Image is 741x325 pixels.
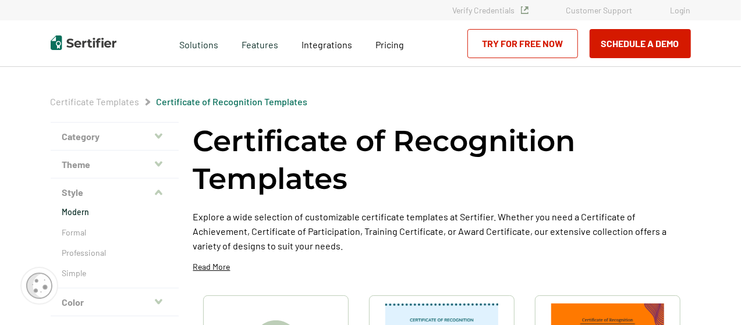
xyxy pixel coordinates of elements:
img: Verified [521,6,529,14]
h1: Certificate of Recognition Templates [193,122,691,198]
a: Try for Free Now [467,29,578,58]
iframe: Chat Widget [683,269,741,325]
span: Features [242,36,278,51]
img: Cookie Popup Icon [26,273,52,299]
div: Style [51,206,179,288]
a: Customer Support [566,5,633,15]
span: Pricing [375,39,404,50]
a: Certificate of Recognition Templates [157,96,308,107]
a: Pricing [375,36,404,51]
a: Simple [62,267,167,279]
a: Integrations [302,36,352,51]
span: Solutions [179,36,218,51]
a: Certificate Templates [51,96,140,107]
div: Breadcrumb [51,96,308,108]
span: Certificate of Recognition Templates [157,96,308,108]
a: Login [671,5,691,15]
button: Schedule a Demo [590,29,691,58]
button: Theme [51,151,179,178]
span: Certificate Templates [51,96,140,108]
button: Category [51,123,179,151]
img: Sertifier | Digital Credentialing Platform [51,35,116,50]
a: Verify Credentials [453,5,529,15]
a: Professional [62,247,167,259]
a: Modern [62,206,167,218]
p: Read More [193,261,231,273]
p: Explore a wide selection of customizable certificate templates at Sertifier. Whether you need a C... [193,209,691,253]
button: Style [51,178,179,206]
a: Formal [62,227,167,238]
button: Color [51,288,179,316]
span: Integrations [302,39,352,50]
